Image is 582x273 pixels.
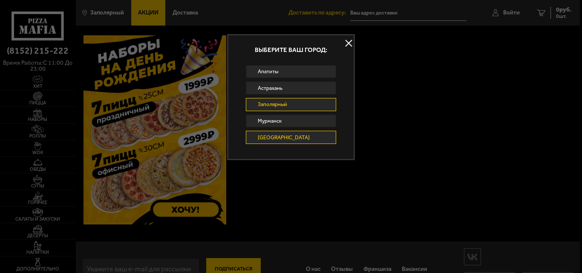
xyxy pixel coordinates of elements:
a: [GEOGRAPHIC_DATA] [246,131,336,144]
a: Астрахань [246,81,336,95]
p: Выберите ваш город: [228,47,354,53]
a: Апатиты [246,65,336,78]
a: Заполярный [246,98,336,111]
a: Мурманск [246,115,336,128]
